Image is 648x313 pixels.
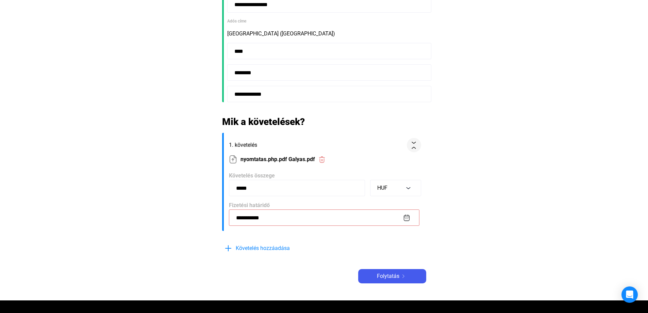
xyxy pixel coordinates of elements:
[358,269,426,283] button: Folytatásarrow-right-white
[370,180,421,196] button: HUF
[318,156,326,163] img: trash-red
[229,141,404,149] span: 1. követelés
[315,152,329,167] button: trash-red
[410,142,417,149] img: collapse
[222,116,426,128] h2: Mik a követelések?
[227,18,426,25] div: Adós címe
[377,185,387,191] span: HUF
[229,172,275,179] span: Követelés összege
[236,244,290,252] span: Követelés hozzáadása
[403,214,410,221] img: calendar
[222,241,324,255] button: plus-blueKövetelés hozzáadása
[377,272,399,280] span: Folytatás
[621,286,638,303] div: Open Intercom Messenger
[402,214,411,222] button: calendar
[399,275,408,278] img: arrow-right-white
[229,202,270,208] span: Fizetési határidő
[224,244,232,252] img: plus-blue
[240,155,315,163] span: nyomtatas.php.pdf Galyas.pdf
[227,30,426,38] div: [GEOGRAPHIC_DATA] ([GEOGRAPHIC_DATA])
[229,155,237,163] img: upload-paper
[407,138,421,152] button: collapse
